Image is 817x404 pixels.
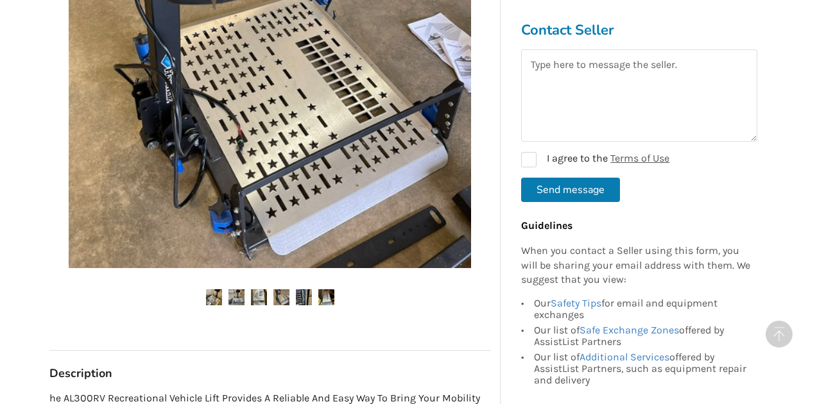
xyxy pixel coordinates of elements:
[251,289,267,305] img: al300rv rv power chair and scooter lift by harmar-scooter-mobility-maple ridge-assistlist-listing
[580,324,679,337] a: Safe Exchange Zones
[296,289,312,305] img: al300rv rv power chair and scooter lift by harmar-scooter-mobility-maple ridge-assistlist-listing
[551,298,601,310] a: Safety Tips
[534,350,751,387] div: Our list of offered by AssistList Partners, such as equipment repair and delivery
[521,244,751,288] p: When you contact a Seller using this form, you will be sharing your email address with them. We s...
[49,366,490,381] h3: Description
[228,289,245,305] img: al300rv rv power chair and scooter lift by harmar-scooter-mobility-maple ridge-assistlist-listing
[273,289,289,305] img: al300rv rv power chair and scooter lift by harmar-scooter-mobility-maple ridge-assistlist-listing
[610,152,669,164] a: Terms of Use
[580,351,669,364] a: Additional Services
[534,323,751,350] div: Our list of offered by AssistList Partners
[521,21,757,39] h3: Contact Seller
[521,152,669,167] label: I agree to the
[521,219,572,231] b: Guidelines
[318,289,334,305] img: al300rv rv power chair and scooter lift by harmar-scooter-mobility-maple ridge-assistlist-listing
[534,298,751,323] div: Our for email and equipment exchanges
[206,289,222,305] img: al300rv rv power chair and scooter lift by harmar-scooter-mobility-maple ridge-assistlist-listing
[521,178,620,202] button: Send message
